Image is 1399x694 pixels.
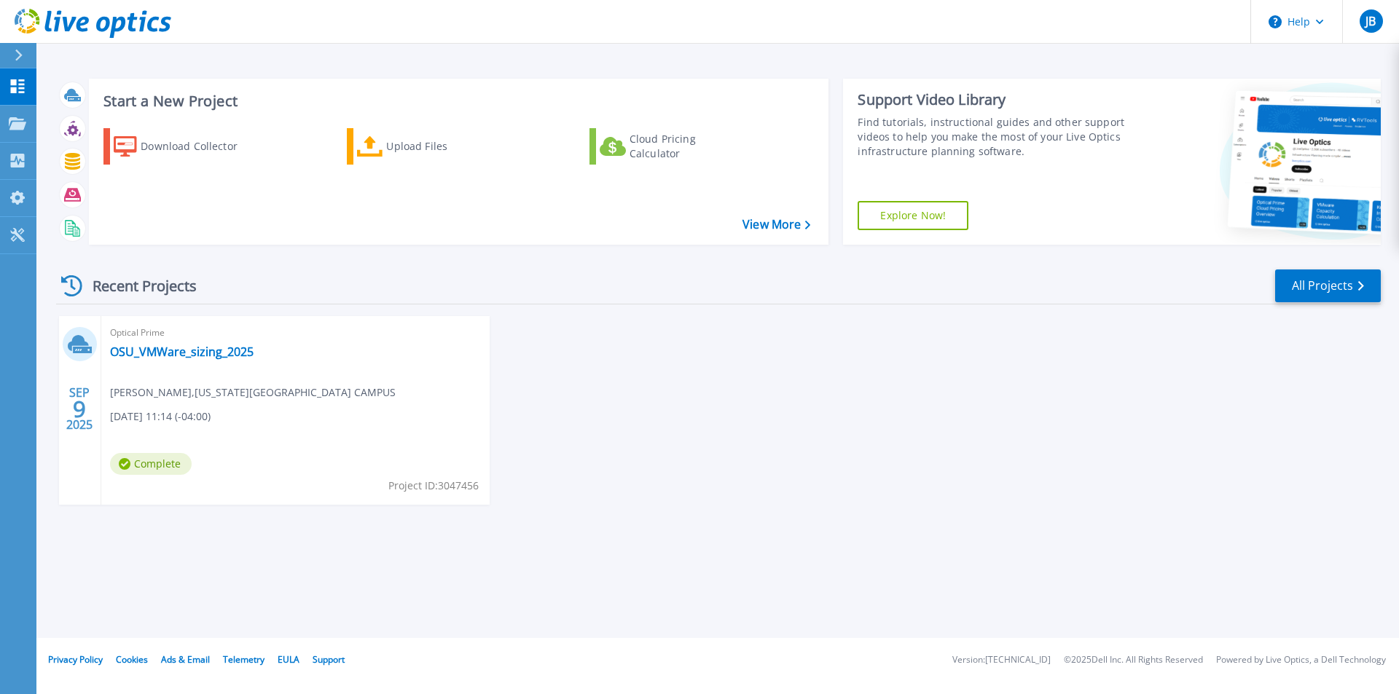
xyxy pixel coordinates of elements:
a: OSU_VMWare_sizing_2025 [110,344,254,359]
li: Powered by Live Optics, a Dell Technology [1216,655,1386,665]
span: [DATE] 11:14 (-04:00) [110,409,211,425]
a: Telemetry [223,653,264,666]
div: Cloud Pricing Calculator [630,132,746,161]
a: Privacy Policy [48,653,103,666]
a: Cookies [116,653,148,666]
a: View More [742,218,810,232]
div: Find tutorials, instructional guides and other support videos to help you make the most of your L... [858,115,1132,159]
div: Upload Files [386,132,503,161]
a: Download Collector [103,128,266,165]
span: Complete [110,453,192,475]
h3: Start a New Project [103,93,810,109]
span: JB [1365,15,1376,27]
span: Project ID: 3047456 [388,478,479,494]
div: Support Video Library [858,90,1132,109]
a: Cloud Pricing Calculator [589,128,752,165]
a: Support [313,653,345,666]
a: All Projects [1275,269,1381,302]
div: SEP 2025 [66,382,93,435]
a: Explore Now! [858,201,968,230]
a: Ads & Email [161,653,210,666]
div: Recent Projects [56,268,216,304]
span: [PERSON_NAME] , [US_STATE][GEOGRAPHIC_DATA] CAMPUS [110,385,396,401]
span: 9 [73,403,86,415]
a: EULA [278,653,299,666]
span: Optical Prime [110,325,481,341]
div: Download Collector [141,132,257,161]
li: Version: [TECHNICAL_ID] [952,655,1051,665]
a: Upload Files [347,128,509,165]
li: © 2025 Dell Inc. All Rights Reserved [1064,655,1203,665]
